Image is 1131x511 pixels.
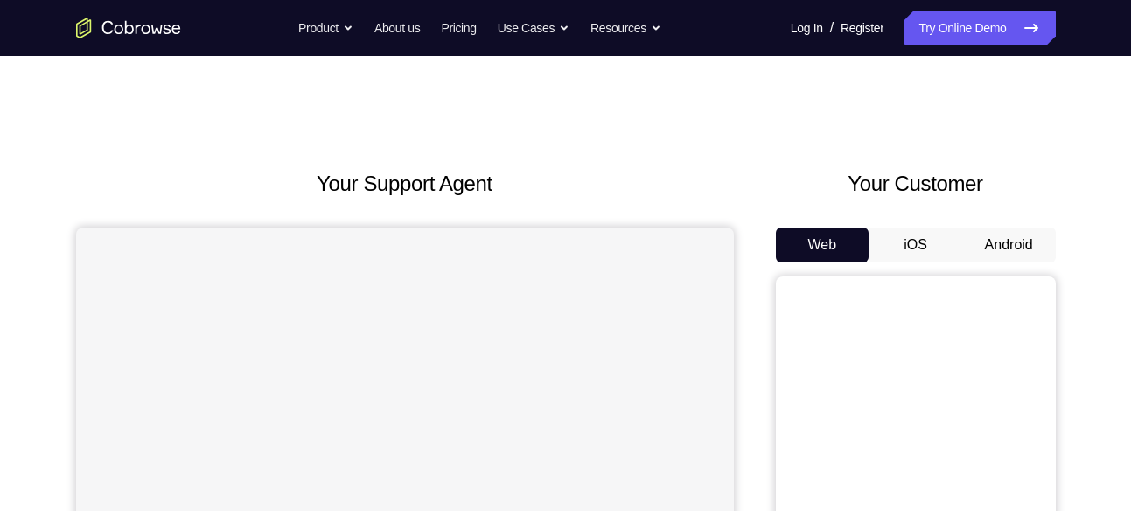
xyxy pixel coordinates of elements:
[374,10,420,45] a: About us
[776,227,869,262] button: Web
[441,10,476,45] a: Pricing
[904,10,1055,45] a: Try Online Demo
[830,17,834,38] span: /
[962,227,1056,262] button: Android
[776,168,1056,199] h2: Your Customer
[76,168,734,199] h2: Your Support Agent
[298,10,353,45] button: Product
[791,10,823,45] a: Log In
[590,10,661,45] button: Resources
[869,227,962,262] button: iOS
[76,17,181,38] a: Go to the home page
[841,10,883,45] a: Register
[498,10,569,45] button: Use Cases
